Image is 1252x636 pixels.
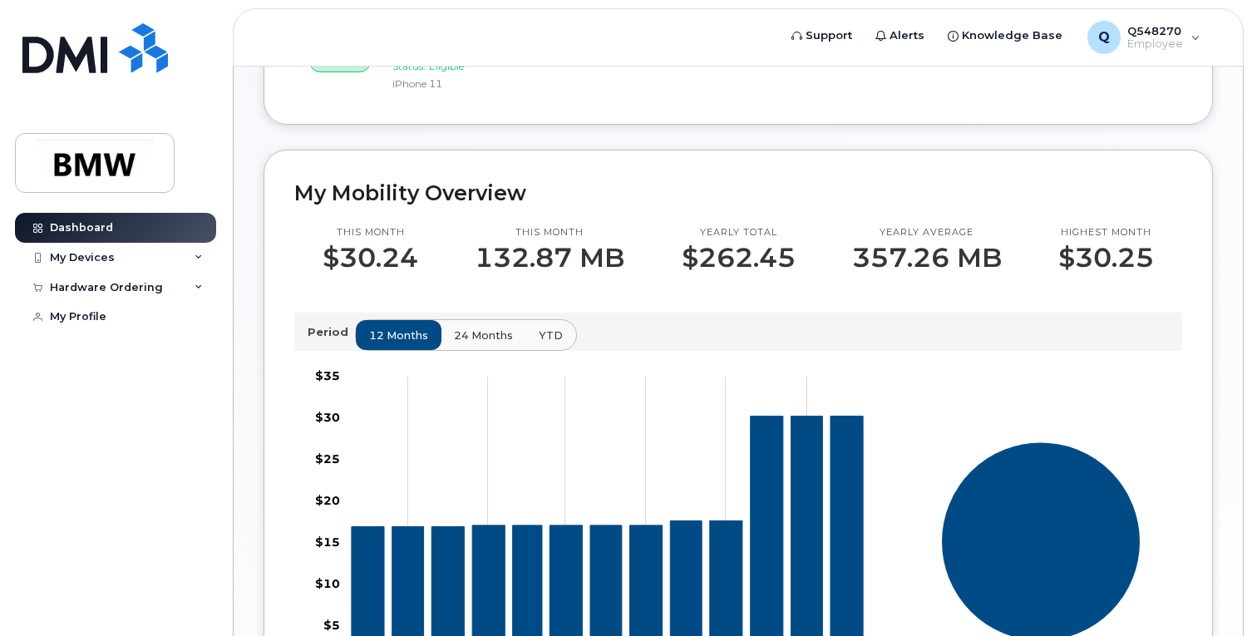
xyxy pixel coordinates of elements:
tspan: $15 [315,535,340,550]
p: This month [323,226,418,239]
iframe: Messenger Launcher [1180,564,1240,624]
p: $30.25 [1058,243,1154,273]
div: Q548270 [1076,21,1212,54]
p: 357.26 MB [852,243,1002,273]
p: $30.24 [323,243,418,273]
tspan: $10 [315,576,340,591]
a: Knowledge Base [936,19,1074,52]
span: Knowledge Base [962,27,1062,44]
tspan: $30 [315,410,340,425]
p: $262.45 [682,243,796,273]
p: Period [308,324,355,340]
span: Support [806,27,852,44]
tspan: $25 [315,451,340,466]
h2: My Mobility Overview [294,180,1182,205]
p: This month [475,226,624,239]
span: Q548270 [1127,24,1183,37]
span: YTD [539,328,563,343]
p: Yearly average [852,226,1002,239]
div: iPhone 11 [392,76,495,91]
tspan: $5 [323,618,340,633]
span: Eligible [429,60,464,72]
a: Support [780,19,864,52]
a: Alerts [864,19,936,52]
p: Yearly total [682,226,796,239]
span: Upgrade Status: [392,46,433,72]
p: Highest month [1058,226,1154,239]
p: 132.87 MB [475,243,624,273]
tspan: $20 [315,493,340,508]
tspan: $35 [315,368,340,383]
span: Q [1098,27,1110,47]
span: Alerts [890,27,924,44]
span: Employee [1127,37,1183,51]
span: 24 months [454,328,513,343]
